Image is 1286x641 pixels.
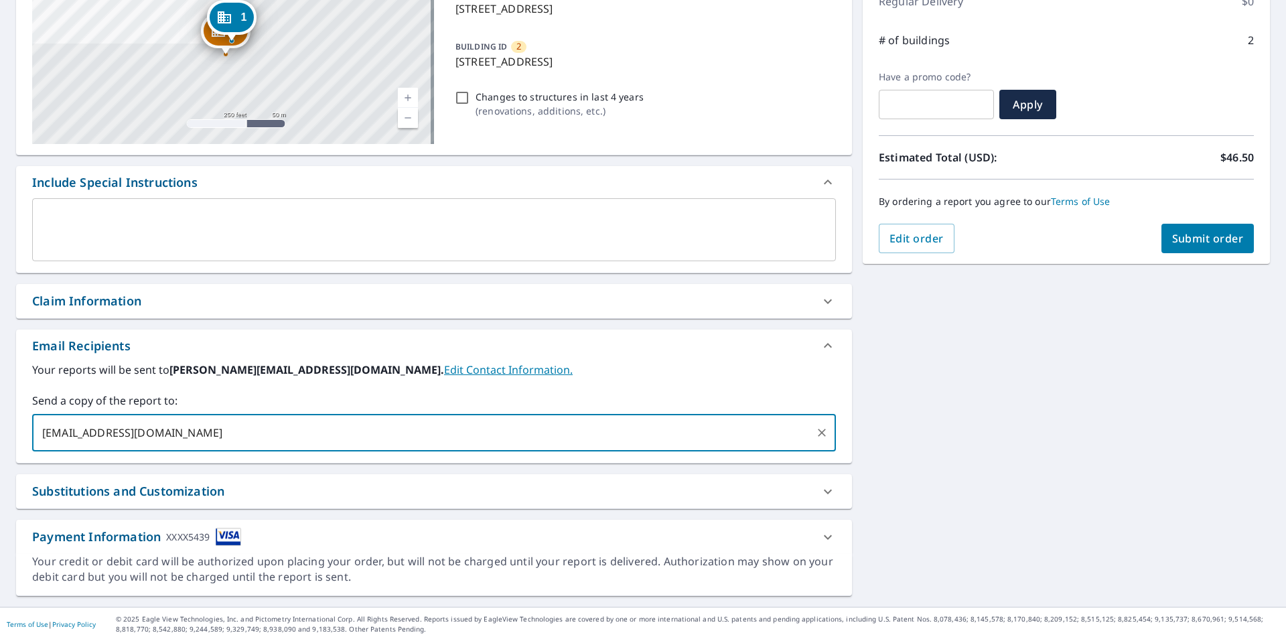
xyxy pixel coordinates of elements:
span: Apply [1010,97,1046,112]
label: Your reports will be sent to [32,362,836,378]
a: Terms of Use [7,620,48,629]
p: $46.50 [1220,149,1254,165]
p: [STREET_ADDRESS] [455,54,831,70]
p: BUILDING ID [455,41,507,52]
div: Dropped pin, building 2, Commercial property, 305 S Page St Stoughton, WI 53589 [201,13,251,55]
p: Changes to structures in last 4 years [476,90,644,104]
span: 1 [240,12,246,22]
a: Current Level 17, Zoom Out [398,108,418,128]
p: # of buildings [879,32,950,48]
button: Apply [999,90,1056,119]
a: Terms of Use [1051,195,1111,208]
div: XXXX5439 [166,528,210,546]
div: Substitutions and Customization [32,482,224,500]
div: Email Recipients [32,337,131,355]
div: Claim Information [16,284,852,318]
button: Edit order [879,224,954,253]
b: [PERSON_NAME][EMAIL_ADDRESS][DOMAIN_NAME]. [169,362,444,377]
p: Estimated Total (USD): [879,149,1066,165]
span: Submit order [1172,231,1244,246]
p: ( renovations, additions, etc. ) [476,104,644,118]
div: Substitutions and Customization [16,474,852,508]
p: © 2025 Eagle View Technologies, Inc. and Pictometry International Corp. All Rights Reserved. Repo... [116,614,1279,634]
span: Edit order [889,231,944,246]
div: Claim Information [32,292,141,310]
div: Payment Information [32,528,241,546]
div: Email Recipients [16,330,852,362]
p: By ordering a report you agree to our [879,196,1254,208]
button: Clear [812,423,831,442]
p: [STREET_ADDRESS] [455,1,831,17]
div: Your credit or debit card will be authorized upon placing your order, but will not be charged unt... [32,554,836,585]
label: Have a promo code? [879,71,994,83]
a: Privacy Policy [52,620,96,629]
button: Submit order [1161,224,1255,253]
p: 2 [1248,32,1254,48]
a: EditContactInfo [444,362,573,377]
img: cardImage [216,528,241,546]
div: Include Special Instructions [32,173,198,192]
p: | [7,620,96,628]
a: Current Level 17, Zoom In [398,88,418,108]
div: Include Special Instructions [16,166,852,198]
span: 2 [516,40,521,53]
label: Send a copy of the report to: [32,393,836,409]
div: Payment InformationXXXX5439cardImage [16,520,852,554]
